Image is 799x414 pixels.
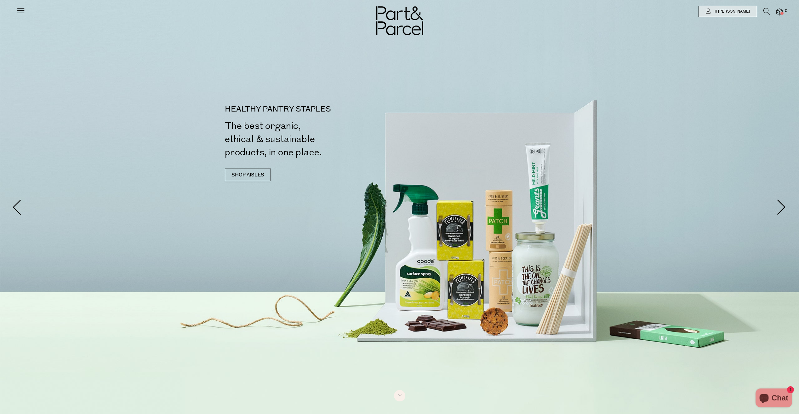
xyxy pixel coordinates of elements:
a: 0 [776,9,783,15]
span: Hi [PERSON_NAME] [712,9,750,14]
span: 0 [783,8,789,14]
img: Part&Parcel [376,6,423,35]
p: HEALTHY PANTRY STAPLES [225,106,402,113]
inbox-online-store-chat: Shopify online store chat [754,388,794,409]
a: SHOP AISLES [225,169,271,181]
a: Hi [PERSON_NAME] [699,6,757,17]
h2: The best organic, ethical & sustainable products, in one place. [225,119,402,159]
